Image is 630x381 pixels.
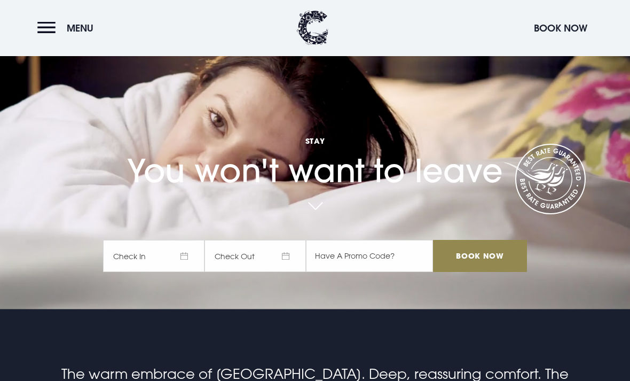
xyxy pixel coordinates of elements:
h1: You won't want to leave [103,112,527,190]
img: Clandeboye Lodge [297,11,329,45]
span: Check In [103,240,204,273]
span: Stay [103,136,527,146]
span: Menu [67,22,93,34]
button: Book Now [529,17,593,40]
span: Check Out [204,240,306,273]
button: Menu [37,17,99,40]
input: Book Now [433,240,527,273]
input: Have A Promo Code? [306,240,433,273]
